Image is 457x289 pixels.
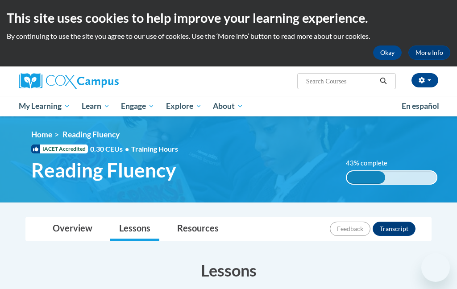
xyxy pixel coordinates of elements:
button: Account Settings [411,73,438,87]
span: 0.30 CEUs [90,144,131,154]
h2: This site uses cookies to help improve your learning experience. [7,9,450,27]
a: Home [31,130,52,139]
a: More Info [408,45,450,60]
span: Reading Fluency [31,158,176,182]
label: 43% complete [346,158,397,168]
a: Lessons [110,217,159,241]
a: About [208,96,249,116]
a: Cox Campus [19,73,150,89]
button: Transcript [373,222,415,236]
p: By continuing to use the site you agree to our use of cookies. Use the ‘More info’ button to read... [7,31,450,41]
iframe: Button to launch messaging window [421,253,450,282]
a: Resources [168,217,228,241]
button: Search [377,76,390,87]
span: En español [402,101,439,111]
span: • [125,144,129,153]
a: My Learning [13,96,76,116]
a: Overview [44,217,101,241]
a: Explore [160,96,208,116]
input: Search Courses [305,76,377,87]
a: Engage [115,96,160,116]
span: Explore [166,101,202,111]
span: Training Hours [131,144,178,153]
span: Engage [121,101,154,111]
button: Feedback [330,222,370,236]
a: En español [396,97,445,116]
span: About [213,101,243,111]
h3: Lessons [25,259,432,281]
span: IACET Accredited [31,144,88,153]
span: Reading Fluency [62,130,120,139]
span: Learn [82,101,110,111]
a: Learn [76,96,116,116]
div: Main menu [12,96,445,116]
button: Okay [373,45,402,60]
span: My Learning [19,101,70,111]
img: Cox Campus [19,73,119,89]
div: 43% complete [347,171,385,184]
